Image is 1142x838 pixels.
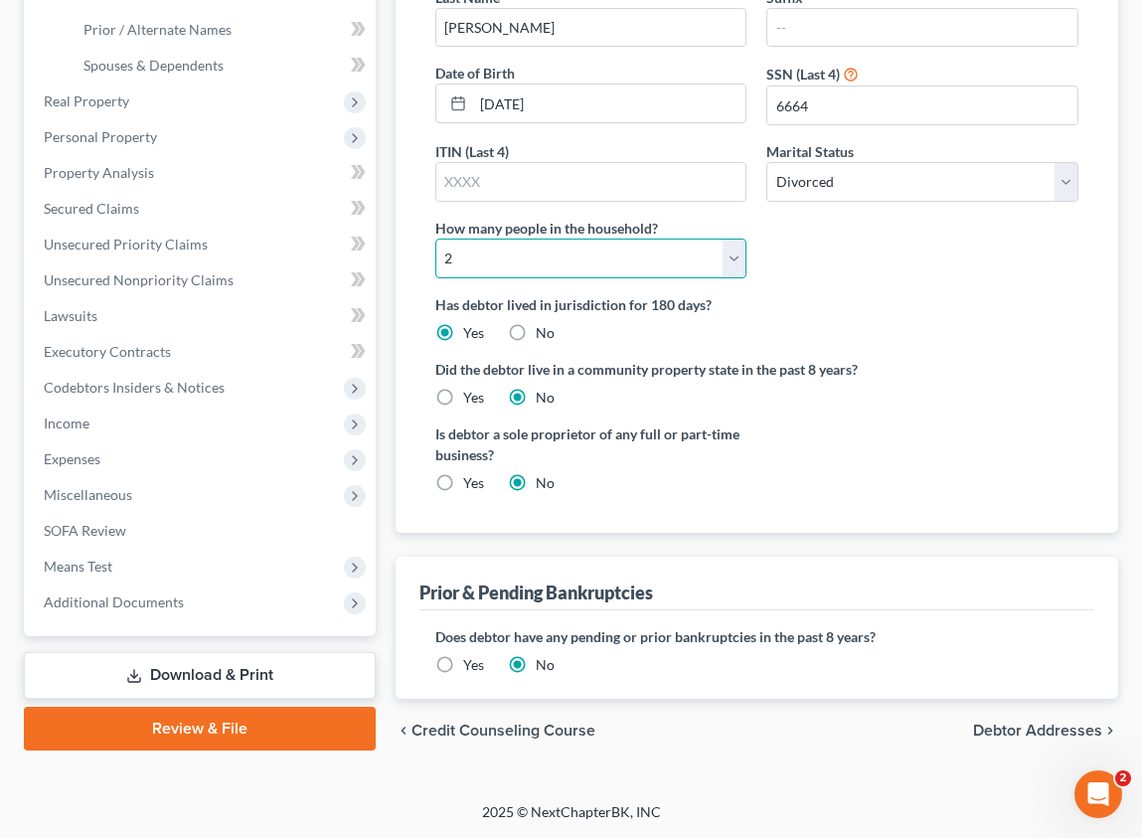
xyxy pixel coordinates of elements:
span: 2 [1115,770,1131,786]
a: Property Analysis [28,155,376,191]
span: SOFA Review [44,522,126,539]
label: No [536,388,555,408]
label: Yes [463,473,484,493]
i: chevron_right [1102,723,1118,739]
div: 2025 © NextChapterBK, INC [94,802,1049,838]
input: XXXX [767,86,1077,124]
a: Unsecured Priority Claims [28,227,376,262]
label: Date of Birth [435,63,515,84]
span: Real Property [44,92,129,109]
span: Unsecured Nonpriority Claims [44,271,234,288]
span: Lawsuits [44,307,97,324]
span: Expenses [44,450,100,467]
a: SOFA Review [28,513,376,549]
label: Is debtor a sole proprietor of any full or part-time business? [435,423,747,465]
span: Secured Claims [44,200,139,217]
a: Spouses & Dependents [68,48,376,84]
span: Personal Property [44,128,157,145]
a: Unsecured Nonpriority Claims [28,262,376,298]
input: -- [767,9,1077,47]
span: Codebtors Insiders & Notices [44,379,225,396]
a: Secured Claims [28,191,376,227]
label: No [536,655,555,675]
input: XXXX [436,163,746,201]
label: Does debtor have any pending or prior bankruptcies in the past 8 years? [435,626,1078,647]
iframe: Intercom live chat [1074,770,1122,818]
input: MM/DD/YYYY [473,84,746,122]
span: Credit Counseling Course [411,723,595,739]
label: Has debtor lived in jurisdiction for 180 days? [435,294,1078,315]
span: Miscellaneous [44,486,132,503]
button: Debtor Addresses chevron_right [973,723,1118,739]
label: Yes [463,655,484,675]
label: Yes [463,323,484,343]
span: Additional Documents [44,593,184,610]
label: Did the debtor live in a community property state in the past 8 years? [435,359,1078,380]
span: Income [44,415,89,431]
span: Means Test [44,558,112,575]
span: Debtor Addresses [973,723,1102,739]
span: Property Analysis [44,164,154,181]
span: Unsecured Priority Claims [44,236,208,252]
label: No [536,473,555,493]
span: Prior / Alternate Names [83,21,232,38]
span: Executory Contracts [44,343,171,360]
a: Lawsuits [28,298,376,334]
label: How many people in the household? [435,218,658,239]
label: SSN (Last 4) [766,64,840,84]
a: Review & File [24,707,376,751]
label: Marital Status [766,141,854,162]
a: Prior / Alternate Names [68,12,376,48]
label: ITIN (Last 4) [435,141,509,162]
a: Executory Contracts [28,334,376,370]
label: Yes [463,388,484,408]
button: chevron_left Credit Counseling Course [396,723,595,739]
label: No [536,323,555,343]
div: Prior & Pending Bankruptcies [419,581,653,604]
span: Spouses & Dependents [83,57,224,74]
a: Download & Print [24,652,376,699]
i: chevron_left [396,723,411,739]
input: -- [436,9,746,47]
